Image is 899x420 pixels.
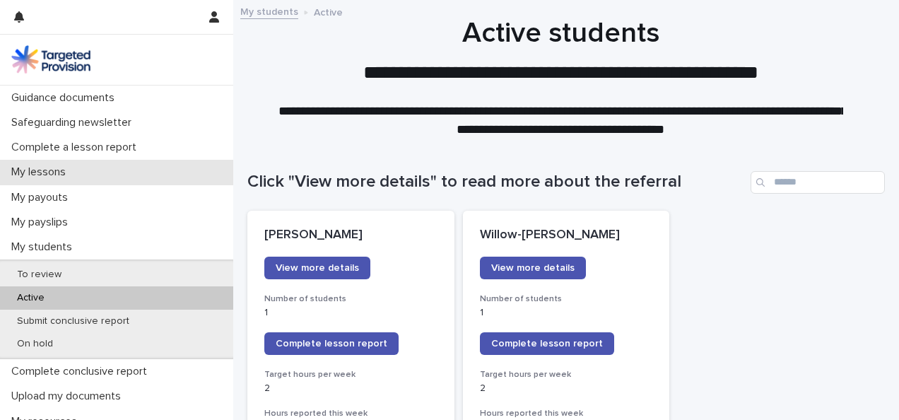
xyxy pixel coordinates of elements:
img: M5nRWzHhSzIhMunXDL62 [11,45,90,74]
p: To review [6,269,73,281]
p: Safeguarding newsletter [6,116,143,129]
span: View more details [276,263,359,273]
p: 2 [264,383,437,395]
p: My payouts [6,191,79,204]
h3: Number of students [480,293,653,305]
h3: Hours reported this week [480,408,653,419]
h3: Target hours per week [264,369,437,380]
p: 1 [264,307,437,319]
p: Active [6,292,56,304]
p: On hold [6,338,64,350]
h1: Click "View more details" to read more about the referral [247,172,745,192]
p: Complete conclusive report [6,365,158,378]
p: My students [6,240,83,254]
p: Upload my documents [6,390,132,403]
span: View more details [491,263,575,273]
h3: Hours reported this week [264,408,437,419]
p: Submit conclusive report [6,315,141,327]
span: Complete lesson report [491,339,603,349]
p: Active [314,4,343,19]
p: My lessons [6,165,77,179]
p: [PERSON_NAME] [264,228,437,243]
p: Guidance documents [6,91,126,105]
a: Complete lesson report [480,332,614,355]
p: 1 [480,307,653,319]
h3: Number of students [264,293,437,305]
a: View more details [264,257,370,279]
p: Complete a lesson report [6,141,148,154]
a: My students [240,3,298,19]
p: 2 [480,383,653,395]
a: View more details [480,257,586,279]
p: Willow-[PERSON_NAME] [480,228,653,243]
h3: Target hours per week [480,369,653,380]
h1: Active students [247,16,874,50]
span: Complete lesson report [276,339,387,349]
a: Complete lesson report [264,332,399,355]
input: Search [751,171,885,194]
p: My payslips [6,216,79,229]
